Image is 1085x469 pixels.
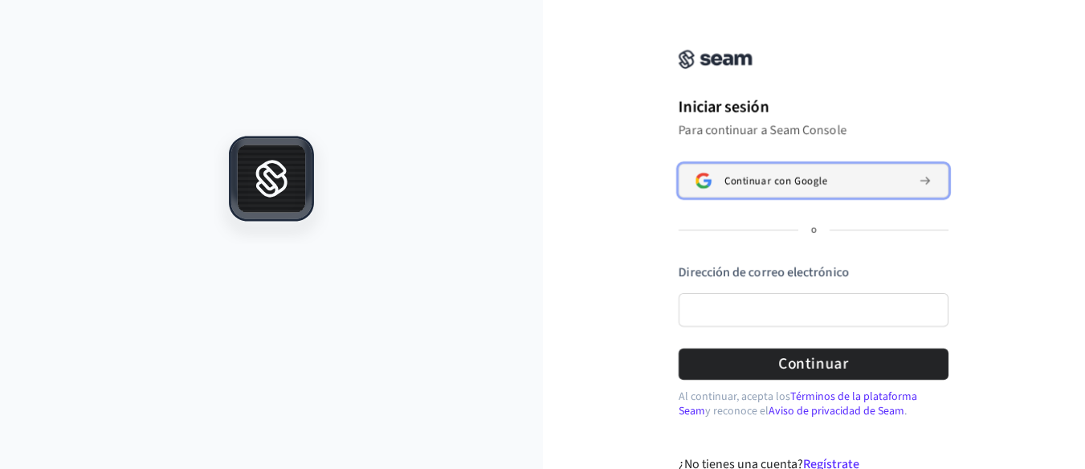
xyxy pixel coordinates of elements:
[705,403,769,419] font: y reconoce el
[679,96,769,118] font: Iniciar sesión
[779,353,850,375] font: Continuar
[679,121,846,139] font: Para continuar a Seam Console
[679,349,948,380] button: Continuar
[679,389,917,419] a: Términos de la plataforma Seam
[904,403,907,419] font: .
[679,50,753,69] img: Consola de costura
[679,164,948,198] button: Iniciar sesión con GoogleContinuar con Google
[679,263,849,281] font: Dirección de correo electrónico
[769,403,904,419] a: Aviso de privacidad de Seam
[679,389,790,405] font: Al continuar, acepta los
[811,222,817,237] font: o
[695,173,712,189] img: Iniciar sesión con Google
[724,173,827,188] font: Continuar con Google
